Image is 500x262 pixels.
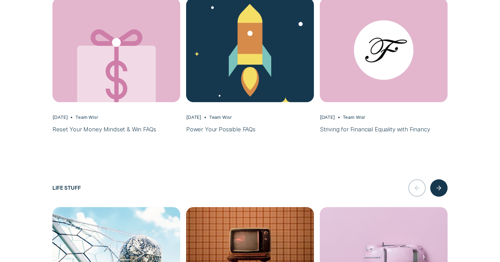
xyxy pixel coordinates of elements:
[209,114,232,120] div: Team Wisr
[320,114,335,120] div: [DATE]
[186,114,201,120] div: [DATE]
[186,125,314,133] h3: Power Your Possible FAQs
[320,125,448,133] h3: Striving for Financial Equality with Financy
[52,125,180,133] h3: Reset Your Money Mindset & Win FAQs
[52,114,68,120] div: [DATE]
[52,185,81,191] h4: Life stuff
[343,114,366,120] div: Team Wisr
[75,114,98,120] div: Team Wisr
